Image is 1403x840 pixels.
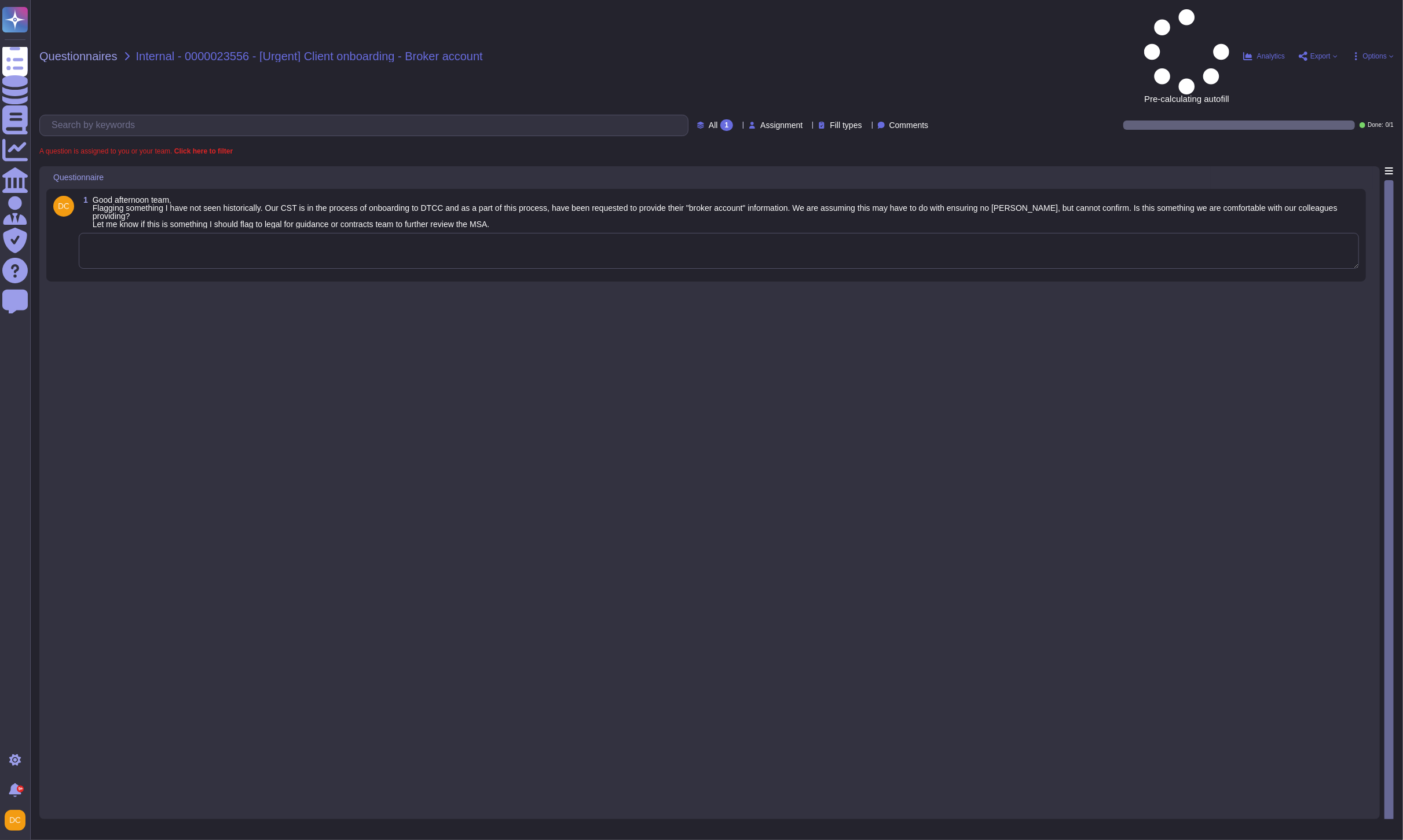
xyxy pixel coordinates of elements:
[720,119,734,131] div: 1
[1368,122,1383,128] span: Done:
[53,173,104,181] span: Questionnaire
[2,808,34,833] button: user
[760,121,803,129] span: Assignment
[1363,53,1387,60] span: Options
[1386,122,1394,128] span: 0 / 1
[709,121,718,129] span: All
[17,786,24,792] div: 9+
[79,196,88,204] span: 1
[1243,52,1285,61] button: Analytics
[39,50,118,62] span: Questionnaires
[5,810,25,831] img: user
[889,121,929,129] span: Comments
[830,121,862,129] span: Fill types
[93,195,1338,229] span: Good afternoon team, Flagging something I have not seen historically. Our CST is in the process o...
[136,50,483,62] span: Internal - 0000023556 - [Urgent] Client onboarding - Broker account
[1310,53,1331,60] span: Export
[53,196,74,217] img: user
[46,115,688,136] input: Search by keywords
[1144,9,1229,103] span: Pre-calculating autofill
[172,147,233,155] b: Click here to filter
[1257,53,1285,60] span: Analytics
[39,148,233,155] span: A question is assigned to you or your team.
